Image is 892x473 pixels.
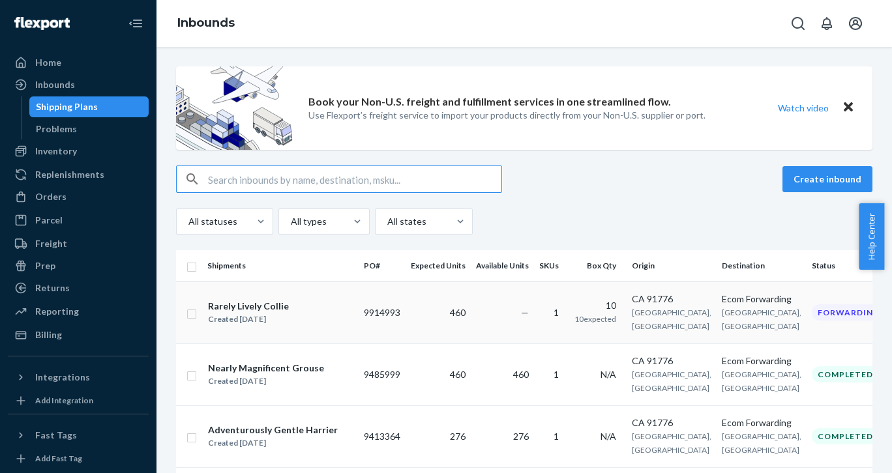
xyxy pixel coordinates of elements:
span: [GEOGRAPHIC_DATA], [GEOGRAPHIC_DATA] [722,308,801,331]
div: Returns [35,281,70,294]
input: All types [290,215,291,228]
div: CA 91776 [632,416,711,429]
p: Book your Non-U.S. freight and fulfillment services in one streamlined flow. [308,94,671,109]
button: Close Navigation [123,10,149,36]
div: Freight [35,237,67,250]
a: Reporting [8,301,149,322]
ol: breadcrumbs [167,5,245,42]
a: Inventory [8,141,149,162]
th: Box Qty [569,250,627,281]
span: N/A [601,369,616,380]
a: Replenishments [8,164,149,185]
button: Open account menu [842,10,869,36]
a: Inbounds [177,16,235,30]
span: [GEOGRAPHIC_DATA], [GEOGRAPHIC_DATA] [722,369,801,393]
div: Add Fast Tag [35,453,82,464]
div: Integrations [35,371,90,384]
a: Freight [8,233,149,254]
img: Flexport logo [14,17,70,30]
th: Origin [627,250,717,281]
div: Prep [35,259,55,272]
th: Expected Units [406,250,471,281]
button: Close [840,98,857,117]
div: Shipping Plans [36,100,98,113]
a: Add Fast Tag [8,451,149,466]
div: Fast Tags [35,429,77,442]
span: [GEOGRAPHIC_DATA], [GEOGRAPHIC_DATA] [632,369,711,393]
button: Help Center [859,203,884,270]
div: Completed [812,428,879,444]
div: Rarely Lively Collie [208,300,289,313]
th: PO# [359,250,406,281]
span: 10 expected [574,314,616,324]
div: Home [35,56,61,69]
div: Add Integration [35,395,93,406]
input: All statuses [187,215,188,228]
a: Home [8,52,149,73]
th: Available Units [471,250,534,281]
div: Created [DATE] [208,437,338,450]
td: 9413364 [359,405,406,467]
div: Completed [812,366,879,382]
div: Ecom Forwarding [722,293,801,306]
div: Problems [36,122,77,136]
input: All states [386,215,387,228]
a: Returns [8,278,149,298]
div: Orders [35,190,67,203]
div: 10 [574,299,616,312]
span: 1 [554,431,559,442]
div: CA 91776 [632,293,711,306]
button: Create inbound [782,166,872,192]
span: 1 [554,369,559,380]
span: 276 [450,431,466,442]
a: Orders [8,186,149,207]
td: 9914993 [359,281,406,343]
input: Search inbounds by name, destination, msku... [208,166,501,192]
div: CA 91776 [632,354,711,367]
div: Reporting [35,305,79,318]
div: Nearly Magnificent Grouse [208,362,324,375]
button: Watch video [769,98,837,117]
button: Fast Tags [8,425,149,446]
a: Prep [8,255,149,276]
span: 460 [513,369,529,380]
a: Billing [8,324,149,345]
button: Integrations [8,367,149,388]
a: Shipping Plans [29,96,149,117]
a: Problems [29,119,149,139]
p: Use Flexport’s freight service to import your products directly from your Non-U.S. supplier or port. [308,109,706,122]
td: 9485999 [359,343,406,405]
div: Inventory [35,145,77,158]
button: Open notifications [814,10,840,36]
span: 1 [554,307,559,318]
a: Parcel [8,210,149,231]
th: Destination [717,250,807,281]
div: Ecom Forwarding [722,416,801,429]
span: — [521,307,529,318]
div: Forwarding [812,304,885,321]
div: Adventurously Gentle Harrier [208,423,338,437]
div: Inbounds [35,78,75,91]
a: Inbounds [8,74,149,95]
span: N/A [601,431,616,442]
th: Shipments [202,250,359,281]
button: Open Search Box [785,10,811,36]
a: Add Integration [8,393,149,408]
div: Ecom Forwarding [722,354,801,367]
div: Replenishments [35,168,104,181]
div: Parcel [35,214,63,227]
div: Created [DATE] [208,375,324,388]
div: Billing [35,328,62,341]
span: [GEOGRAPHIC_DATA], [GEOGRAPHIC_DATA] [632,431,711,455]
span: [GEOGRAPHIC_DATA], [GEOGRAPHIC_DATA] [722,431,801,455]
th: SKUs [534,250,569,281]
span: 460 [450,307,466,318]
span: 460 [450,369,466,380]
div: Created [DATE] [208,313,289,326]
span: [GEOGRAPHIC_DATA], [GEOGRAPHIC_DATA] [632,308,711,331]
span: 276 [513,431,529,442]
